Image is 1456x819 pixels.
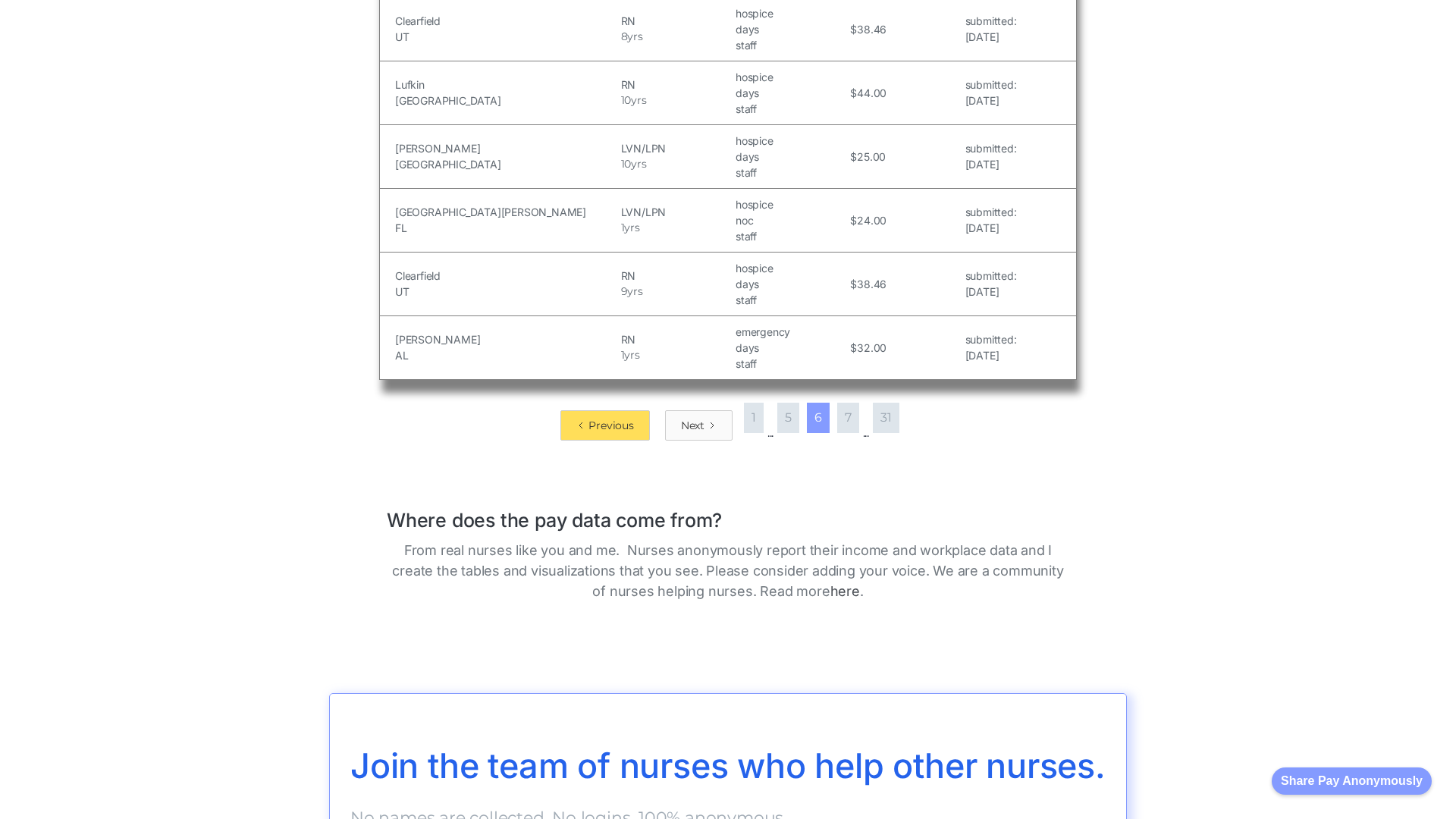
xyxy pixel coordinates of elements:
h5: [GEOGRAPHIC_DATA] [395,156,617,172]
h5: [GEOGRAPHIC_DATA][PERSON_NAME] [395,204,617,220]
a: 31 [873,403,899,433]
h5: Clearfield [395,268,617,284]
h5: days [736,21,846,37]
h5: UT [395,29,617,45]
a: 5 [777,403,799,433]
h5: RN [621,77,732,93]
button: Share Pay Anonymously [1272,767,1432,795]
h5: [PERSON_NAME] [395,140,617,156]
a: 1 [744,403,764,433]
h5: hospice [736,133,846,149]
a: submitted:[DATE] [965,204,1017,236]
h5: 44.00 [857,85,886,101]
h5: staff [736,165,846,180]
h5: yrs [631,93,646,108]
h5: yrs [627,29,642,45]
h5: 10 [621,93,632,108]
h5: days [736,85,846,101]
div: Previous [588,418,633,433]
h5: staff [736,228,846,244]
h5: 8 [621,29,628,45]
h5: $ [850,21,857,37]
h5: submitted: [965,331,1017,347]
h5: yrs [627,284,642,300]
h5: days [736,340,846,356]
h5: days [736,276,846,292]
h5: yrs [624,347,639,363]
h5: [DATE] [965,220,1017,236]
h5: 10 [621,156,632,172]
h5: $ [850,85,857,101]
h5: LVN/LPN [621,140,732,156]
h5: $ [850,340,857,356]
div: List [379,395,1077,441]
p: From real nurses like you and me. Nurses anonymously report their income and workplace data and I... [387,540,1069,601]
div: Next [681,418,704,433]
h5: [DATE] [965,93,1017,108]
h5: [DATE] [965,284,1017,300]
h5: hospice [736,260,846,276]
h5: staff [736,292,846,308]
h5: emergency [736,324,846,340]
h5: UT [395,284,617,300]
a: submitted:[DATE] [965,77,1017,108]
h5: AL [395,347,617,363]
h5: RN [621,331,732,347]
h5: submitted: [965,204,1017,220]
h5: LVN/LPN [621,204,732,220]
h5: 38.46 [857,276,886,292]
a: 7 [837,403,859,433]
h5: 1 [621,220,625,236]
h5: RN [621,268,732,284]
a: submitted:[DATE] [965,140,1017,172]
a: Next Page [665,410,733,441]
a: submitted:[DATE] [965,268,1017,300]
a: Previous Page [560,410,649,441]
div: ... [767,425,773,441]
h5: RN [621,13,732,29]
h5: [PERSON_NAME] [395,331,617,347]
h5: staff [736,37,846,53]
h5: [DATE] [965,29,1017,45]
h5: staff [736,101,846,117]
a: submitted:[DATE] [965,331,1017,363]
h5: $ [850,149,857,165]
h1: Where does the pay data come from? [387,494,1069,532]
h5: submitted: [965,77,1017,93]
h5: [DATE] [965,347,1017,363]
h5: FL [395,220,617,236]
h5: $ [850,212,857,228]
span: Join the team of nurses who help other nurses. [350,745,1106,786]
h5: hospice [736,69,846,85]
h5: days [736,149,846,165]
h5: yrs [631,156,646,172]
a: 6 [807,403,830,433]
h5: $ [850,276,857,292]
h5: 24.00 [857,212,886,228]
h5: 25.00 [857,149,886,165]
h5: Lufkin [395,77,617,93]
a: submitted:[DATE] [965,13,1017,45]
a: here [830,583,860,599]
h5: 32.00 [857,340,886,356]
h5: [DATE] [965,156,1017,172]
h5: submitted: [965,13,1017,29]
h5: staff [736,356,846,372]
h5: yrs [624,220,639,236]
h5: hospice [736,5,846,21]
h5: submitted: [965,268,1017,284]
div: ... [863,425,869,441]
h5: 1 [621,347,625,363]
h5: 9 [621,284,628,300]
h5: hospice [736,196,846,212]
h5: [GEOGRAPHIC_DATA] [395,93,617,108]
h5: submitted: [965,140,1017,156]
h5: 38.46 [857,21,886,37]
h5: noc [736,212,846,228]
h5: Clearfield [395,13,617,29]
